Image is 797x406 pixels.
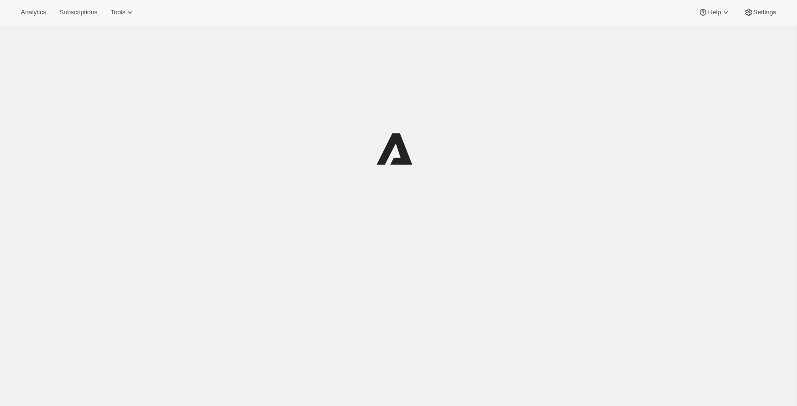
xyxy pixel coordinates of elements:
span: Subscriptions [59,9,97,16]
button: Settings [738,6,782,19]
span: Tools [111,9,125,16]
span: Help [708,9,721,16]
button: Subscriptions [54,6,103,19]
button: Tools [105,6,140,19]
button: Analytics [15,6,52,19]
span: Settings [753,9,776,16]
span: Analytics [21,9,46,16]
button: Help [693,6,736,19]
